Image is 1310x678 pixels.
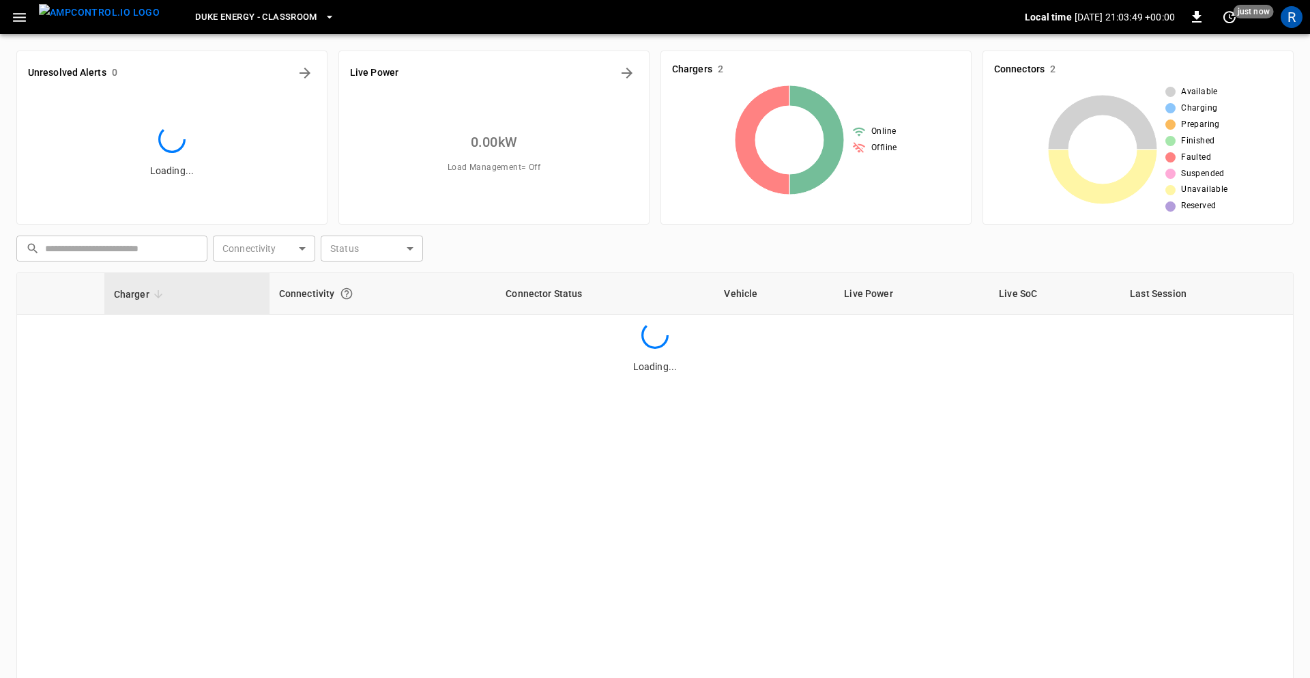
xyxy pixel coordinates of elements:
[448,161,540,175] span: Load Management = Off
[1181,118,1220,132] span: Preparing
[39,4,160,21] img: ampcontrol.io logo
[1181,85,1218,99] span: Available
[279,281,487,306] div: Connectivity
[834,273,989,315] th: Live Power
[1234,5,1274,18] span: just now
[112,66,117,81] h6: 0
[1050,62,1056,77] h6: 2
[633,361,677,372] span: Loading...
[1181,102,1217,115] span: Charging
[334,281,359,306] button: Connection between the charger and our software.
[150,165,194,176] span: Loading...
[989,273,1120,315] th: Live SoC
[718,62,723,77] h6: 2
[114,286,167,302] span: Charger
[1219,6,1240,28] button: set refresh interval
[1120,273,1293,315] th: Last Session
[28,66,106,81] h6: Unresolved Alerts
[616,62,638,84] button: Energy Overview
[1181,199,1216,213] span: Reserved
[871,125,896,139] span: Online
[350,66,398,81] h6: Live Power
[190,4,340,31] button: Duke Energy - Classroom
[714,273,834,315] th: Vehicle
[1181,167,1225,181] span: Suspended
[994,62,1045,77] h6: Connectors
[471,131,517,153] h6: 0.00 kW
[1181,151,1211,165] span: Faulted
[1025,10,1072,24] p: Local time
[1181,135,1214,148] span: Finished
[195,10,317,25] span: Duke Energy - Classroom
[1181,183,1227,197] span: Unavailable
[871,141,897,155] span: Offline
[672,62,712,77] h6: Chargers
[294,62,316,84] button: All Alerts
[1281,6,1302,28] div: profile-icon
[1075,10,1175,24] p: [DATE] 21:03:49 +00:00
[496,273,714,315] th: Connector Status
